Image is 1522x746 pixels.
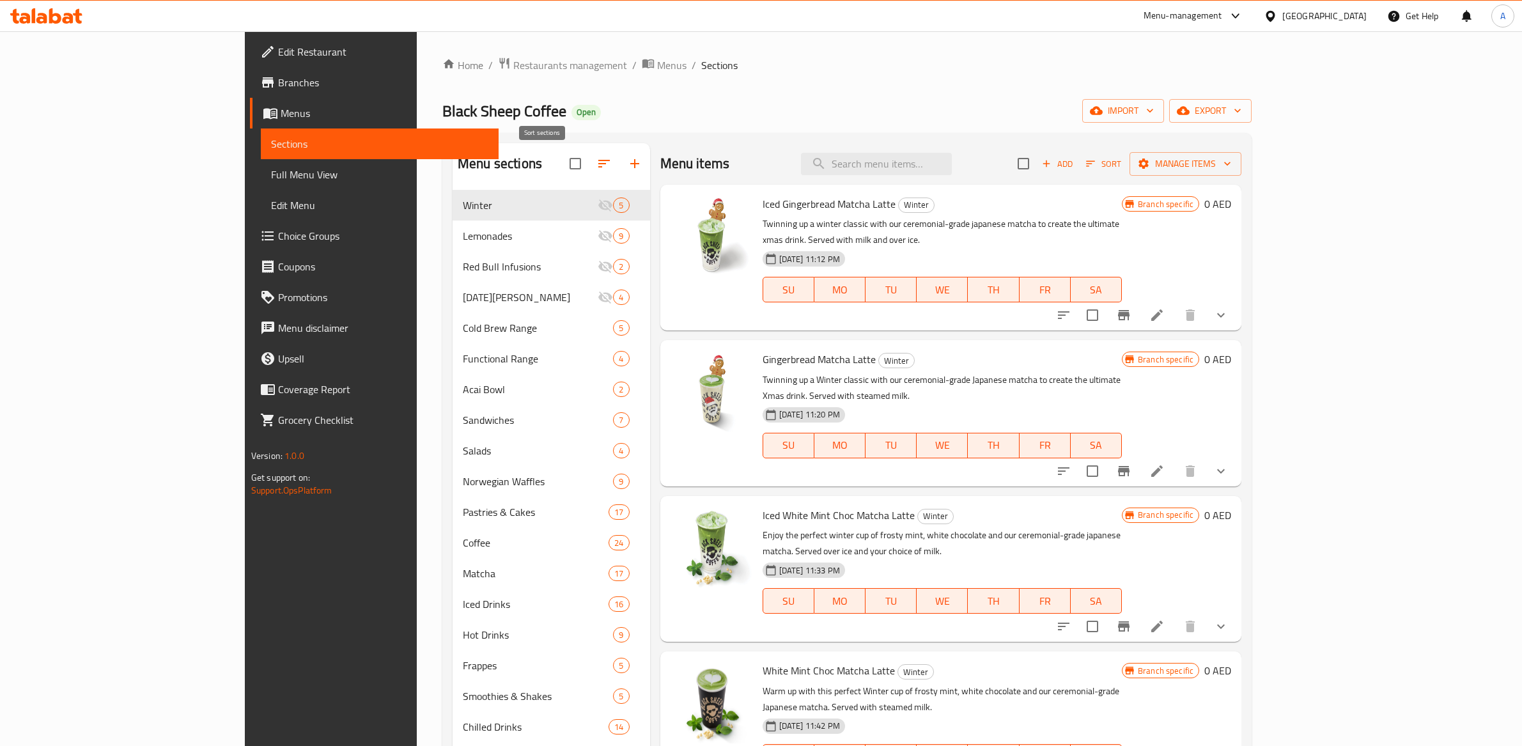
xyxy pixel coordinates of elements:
[922,436,963,455] span: WE
[763,683,1122,715] p: Warm up with this perfect Winter cup of frosty mint, white chocolate and our ceremonial-grade Jap...
[1140,156,1231,172] span: Manage items
[453,681,650,711] div: Smoothies & Shakes5
[458,154,542,173] h2: Menu sections
[562,150,589,177] span: Select all sections
[1204,506,1231,524] h6: 0 AED
[614,353,628,365] span: 4
[609,566,629,581] div: items
[463,474,613,489] div: Norwegian Waffles
[642,57,687,74] a: Menus
[774,253,845,265] span: [DATE] 11:12 PM
[1078,154,1130,174] span: Sort items
[763,433,814,458] button: SU
[1169,99,1252,123] button: export
[1175,611,1206,642] button: delete
[609,568,628,580] span: 17
[463,259,598,274] span: Red Bull Infusions
[657,58,687,73] span: Menus
[1206,611,1236,642] button: show more
[768,592,809,610] span: SU
[1133,509,1199,521] span: Branch specific
[1083,154,1124,174] button: Sort
[922,592,963,610] span: WE
[463,688,613,704] div: Smoothies & Shakes
[973,592,1014,610] span: TH
[614,414,628,426] span: 7
[701,58,738,73] span: Sections
[763,372,1122,404] p: Twinning up a Winter classic with our ceremonial-grade Japanese matcha to create the ultimate Xma...
[1204,350,1231,368] h6: 0 AED
[614,629,628,641] span: 9
[614,199,628,212] span: 5
[609,719,629,734] div: items
[917,277,968,302] button: WE
[866,277,917,302] button: TU
[453,497,650,527] div: Pastries & Cakes17
[609,506,628,518] span: 17
[632,58,637,73] li: /
[251,469,310,486] span: Get support on:
[774,720,845,732] span: [DATE] 11:42 PM
[671,506,752,588] img: Iced White Mint Choc Matcha Latte
[463,290,598,305] div: Ramadan Kareem
[1133,665,1199,677] span: Branch specific
[284,447,304,464] span: 1.0.0
[899,198,934,212] span: Winter
[261,128,499,159] a: Sections
[251,447,283,464] span: Version:
[763,588,814,614] button: SU
[763,506,915,525] span: Iced White Mint Choc Matcha Latte
[614,322,628,334] span: 5
[571,107,601,118] span: Open
[1108,300,1139,330] button: Branch-specific-item
[250,251,499,282] a: Coupons
[671,350,752,432] img: Gingerbread Matcha Latte
[453,466,650,497] div: Norwegian Waffles9
[463,351,613,366] span: Functional Range
[1048,300,1079,330] button: sort-choices
[453,374,650,405] div: Acai Bowl2
[1071,433,1122,458] button: SA
[1282,9,1367,23] div: [GEOGRAPHIC_DATA]
[463,198,598,213] div: Winter
[763,277,814,302] button: SU
[613,412,629,428] div: items
[1108,456,1139,486] button: Branch-specific-item
[271,136,489,152] span: Sections
[968,588,1019,614] button: TH
[609,504,629,520] div: items
[1071,588,1122,614] button: SA
[453,313,650,343] div: Cold Brew Range5
[463,658,613,673] span: Frappes
[463,535,609,550] span: Coffee
[1149,307,1165,323] a: Edit menu item
[250,67,499,98] a: Branches
[917,433,968,458] button: WE
[1500,9,1505,23] span: A
[871,281,912,299] span: TU
[278,351,489,366] span: Upsell
[1020,588,1071,614] button: FR
[613,290,629,305] div: items
[1108,611,1139,642] button: Branch-specific-item
[1040,157,1075,171] span: Add
[1144,8,1222,24] div: Menu-management
[898,665,933,680] span: Winter
[660,154,730,173] h2: Menu items
[463,290,598,305] span: [DATE][PERSON_NAME]
[1086,157,1121,171] span: Sort
[613,228,629,244] div: items
[278,228,489,244] span: Choice Groups
[463,719,609,734] div: Chilled Drinks
[613,627,629,642] div: items
[774,564,845,577] span: [DATE] 11:33 PM
[1175,456,1206,486] button: delete
[1037,154,1078,174] button: Add
[453,343,650,374] div: Functional Range4
[692,58,696,73] li: /
[866,433,917,458] button: TU
[463,412,613,428] span: Sandwiches
[614,230,628,242] span: 9
[613,198,629,213] div: items
[513,58,627,73] span: Restaurants management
